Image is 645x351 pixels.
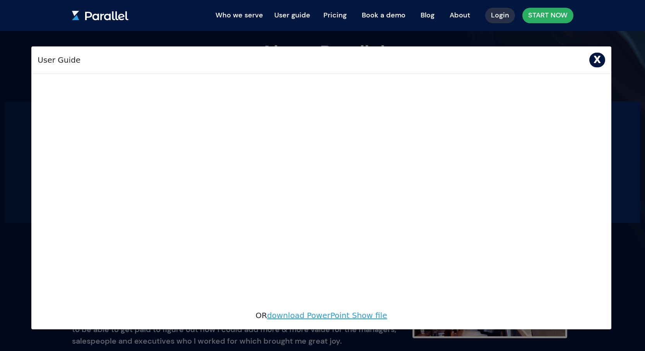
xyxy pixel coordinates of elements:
h5: User Guide [38,54,80,66]
button: Close [589,53,605,67]
h5: OR [38,311,605,320]
a: Pricing [318,7,352,24]
button: Who we serve [212,8,267,23]
a: About [444,7,476,24]
a: START NOW [522,8,573,23]
button: User guide [270,8,314,23]
a: Book a demo [356,7,411,24]
a: download PowerPoint Show file [267,311,387,320]
a: Blog [415,7,440,24]
a: Login [485,8,515,23]
img: parallel.svg [72,11,128,21]
span: X [594,54,601,65]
